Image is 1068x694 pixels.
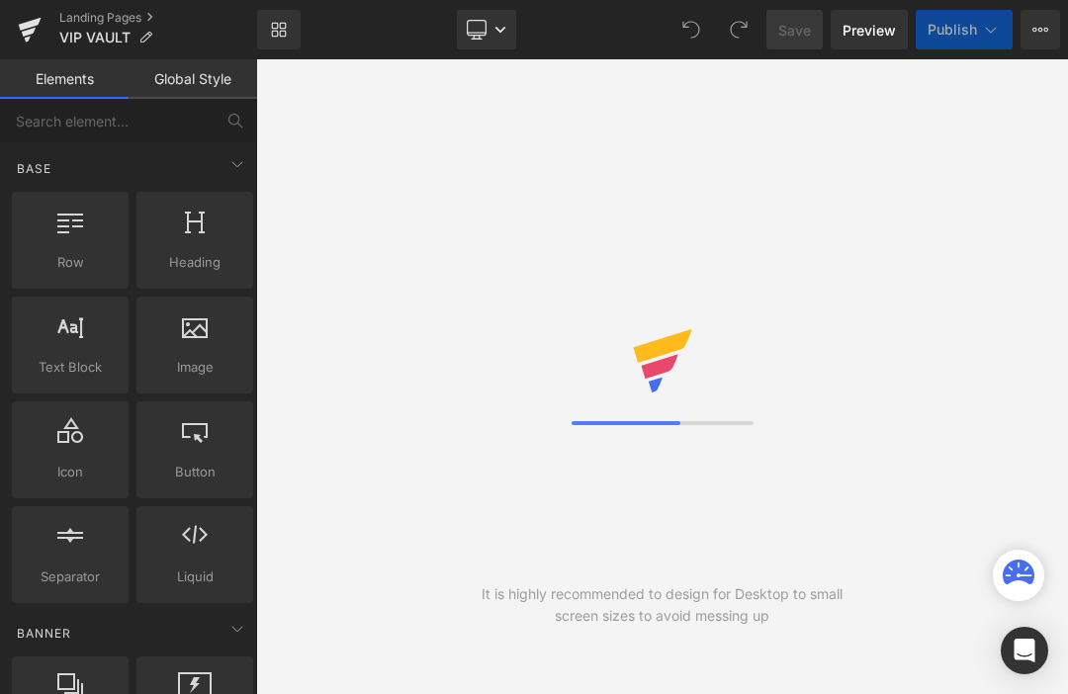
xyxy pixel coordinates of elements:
[142,357,247,378] span: Image
[18,252,123,273] span: Row
[719,10,758,49] button: Redo
[671,10,711,49] button: Undo
[778,20,811,41] span: Save
[831,10,908,49] a: Preview
[142,566,247,587] span: Liquid
[18,462,123,482] span: Icon
[59,10,257,26] a: Landing Pages
[18,566,123,587] span: Separator
[916,10,1013,49] button: Publish
[18,357,123,378] span: Text Block
[459,583,865,627] div: It is highly recommended to design for Desktop to small screen sizes to avoid messing up
[928,22,977,38] span: Publish
[257,10,301,49] a: New Library
[1021,10,1060,49] button: More
[142,252,247,273] span: Heading
[59,30,131,45] span: VIP VAULT
[1001,627,1048,674] div: Open Intercom Messenger
[15,624,73,643] span: Banner
[15,159,53,178] span: Base
[142,462,247,482] span: Button
[129,59,257,99] a: Global Style
[843,20,896,41] span: Preview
